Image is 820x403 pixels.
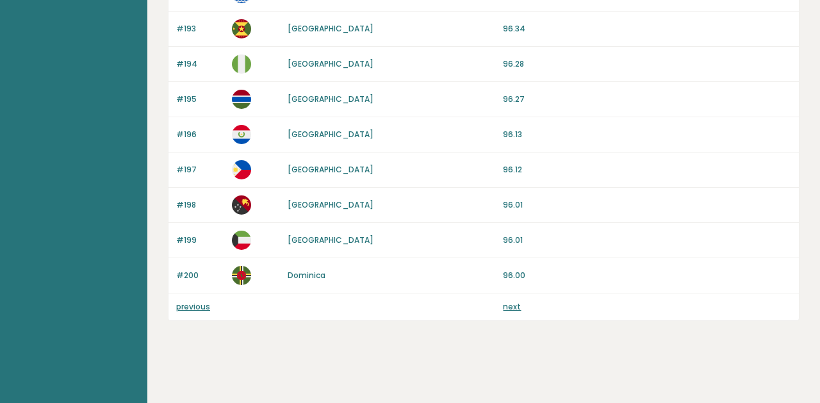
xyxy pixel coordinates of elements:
a: [GEOGRAPHIC_DATA] [288,164,373,175]
p: #195 [176,94,224,105]
a: [GEOGRAPHIC_DATA] [288,58,373,69]
p: 96.34 [503,23,791,35]
img: gm.svg [232,90,251,109]
img: pg.svg [232,195,251,215]
p: #200 [176,270,224,281]
a: [GEOGRAPHIC_DATA] [288,199,373,210]
p: 96.12 [503,164,791,176]
p: #198 [176,199,224,211]
a: [GEOGRAPHIC_DATA] [288,129,373,140]
p: #199 [176,234,224,246]
a: next [503,301,521,312]
img: ph.svg [232,160,251,179]
a: Dominica [288,270,325,281]
p: 96.28 [503,58,791,70]
p: #193 [176,23,224,35]
img: py.svg [232,125,251,144]
a: previous [176,301,210,312]
p: #196 [176,129,224,140]
p: #197 [176,164,224,176]
img: kw.svg [232,231,251,250]
a: [GEOGRAPHIC_DATA] [288,234,373,245]
a: [GEOGRAPHIC_DATA] [288,23,373,34]
p: 96.13 [503,129,791,140]
img: ng.svg [232,54,251,74]
p: 96.27 [503,94,791,105]
img: gd.svg [232,19,251,38]
img: dm.svg [232,266,251,285]
a: [GEOGRAPHIC_DATA] [288,94,373,104]
p: 96.00 [503,270,791,281]
p: 96.01 [503,199,791,211]
p: #194 [176,58,224,70]
p: 96.01 [503,234,791,246]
